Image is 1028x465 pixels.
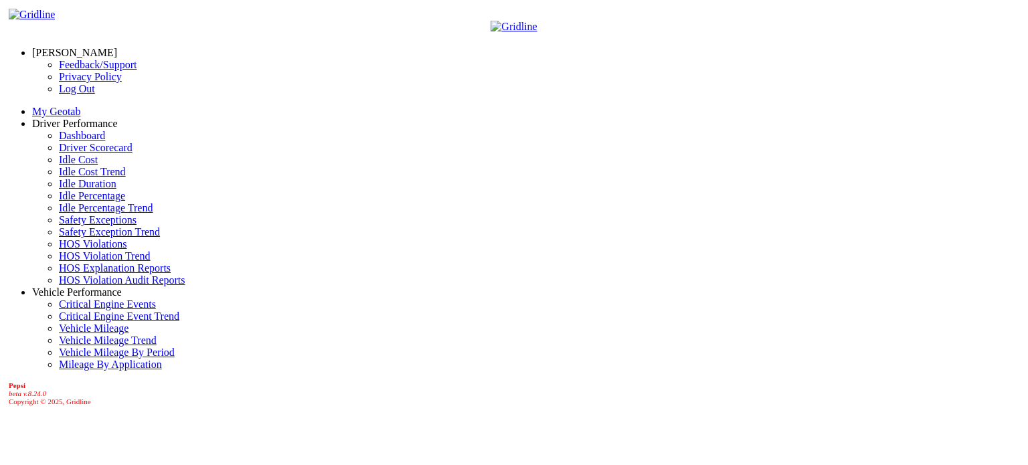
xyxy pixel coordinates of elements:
[9,389,46,397] i: beta v.8.24.0
[59,226,160,238] a: Safety Exception Trend
[59,59,137,70] a: Feedback/Support
[491,21,537,33] img: Gridline
[59,71,122,82] a: Privacy Policy
[59,178,116,189] a: Idle Duration
[59,347,175,358] a: Vehicle Mileage By Period
[59,166,126,177] a: Idle Cost Trend
[59,322,128,334] a: Vehicle Mileage
[59,130,105,141] a: Dashboard
[59,190,125,201] a: Idle Percentage
[59,310,179,322] a: Critical Engine Event Trend
[9,9,55,21] img: Gridline
[59,154,98,165] a: Idle Cost
[59,202,153,213] a: Idle Percentage Trend
[9,381,1023,405] div: Copyright © 2025, Gridline
[59,83,95,94] a: Log Out
[59,238,126,250] a: HOS Violations
[59,359,162,370] a: Mileage By Application
[32,286,122,298] a: Vehicle Performance
[9,381,25,389] b: Pepsi
[59,142,133,153] a: Driver Scorecard
[59,214,137,225] a: Safety Exceptions
[32,106,80,117] a: My Geotab
[32,118,118,129] a: Driver Performance
[59,262,171,274] a: HOS Explanation Reports
[59,298,156,310] a: Critical Engine Events
[32,47,117,58] a: [PERSON_NAME]
[59,335,157,346] a: Vehicle Mileage Trend
[59,274,185,286] a: HOS Violation Audit Reports
[59,250,151,262] a: HOS Violation Trend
